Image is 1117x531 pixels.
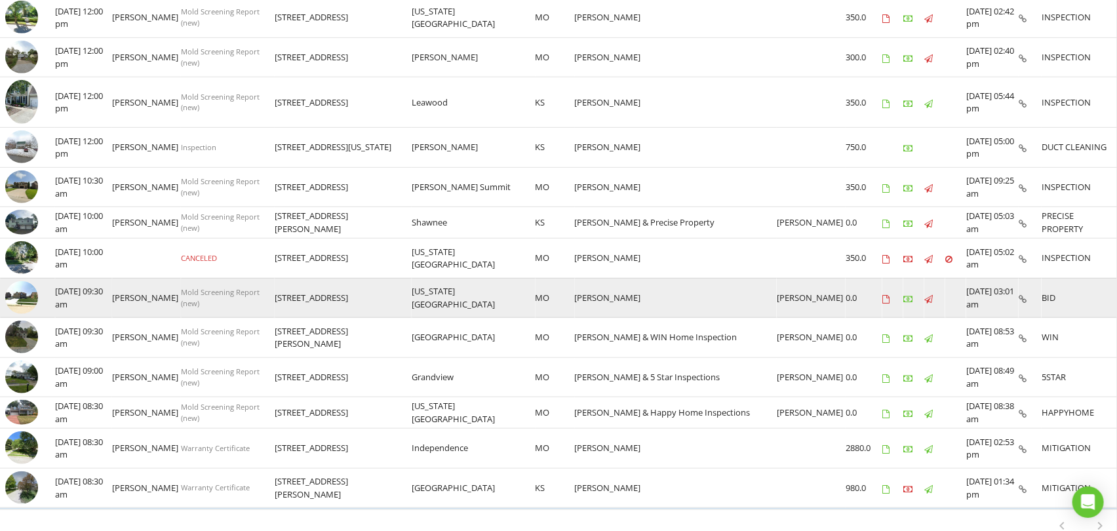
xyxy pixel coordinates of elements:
td: MITIGATION [1042,429,1117,469]
td: MO [536,167,575,207]
td: KS [536,77,575,128]
td: [DATE] 05:03 am [966,207,1019,239]
td: [DATE] 12:00 pm [55,37,112,77]
span: Mold Screening Report (new) [181,212,260,233]
td: Independence [412,429,536,469]
td: [DATE] 08:30 am [55,397,112,429]
td: [PERSON_NAME] [412,128,536,168]
td: 0.0 [846,278,882,318]
td: 750.0 [846,128,882,168]
td: BID [1042,278,1117,318]
td: [DATE] 02:40 pm [966,37,1019,77]
td: [PERSON_NAME] [777,357,846,397]
td: [STREET_ADDRESS] [275,357,412,397]
td: MO [536,37,575,77]
span: Warranty Certificate [181,482,250,492]
td: [PERSON_NAME] [575,239,777,279]
td: [PERSON_NAME] [112,278,181,318]
span: Mold Screening Report (new) [181,47,260,68]
td: [GEOGRAPHIC_DATA] [412,468,536,508]
td: INSPECTION [1042,77,1117,128]
td: [STREET_ADDRESS] [275,429,412,469]
td: [PERSON_NAME] [412,37,536,77]
td: [DATE] 10:00 am [55,207,112,239]
span: Mold Screening Report (new) [181,366,260,387]
img: streetview [5,170,38,203]
td: [PERSON_NAME] [112,468,181,508]
img: 9362020%2Fcover_photos%2F9nBk2CaRWXExrQAFF5K4%2Fsmall.jpg [5,400,38,424]
td: PRECISE PROPERTY [1042,207,1117,239]
td: [DATE] 08:49 am [966,357,1019,397]
td: MO [536,357,575,397]
img: 9356555%2Fcover_photos%2FPCoBjFcQGfpzZcIvMnp0%2Fsmall.jpg [5,80,38,124]
td: [DATE] 08:38 am [966,397,1019,429]
td: DUCT CLEANING [1042,128,1117,168]
td: MITIGATION [1042,468,1117,508]
span: Inspection [181,142,216,152]
span: CANCELED [181,253,217,263]
td: MO [536,397,575,429]
td: [DATE] 10:30 am [55,167,112,207]
td: 0.0 [846,397,882,429]
td: [PERSON_NAME] [575,37,777,77]
span: Mold Screening Report (new) [181,92,260,113]
td: 0.0 [846,318,882,358]
img: streetview [5,1,38,33]
td: MO [536,239,575,279]
td: [STREET_ADDRESS] [275,397,412,429]
td: [DATE] 05:02 am [966,239,1019,279]
td: [DATE] 08:30 am [55,468,112,508]
td: [PERSON_NAME] & 5 Star Inspections [575,357,777,397]
span: Mold Screening Report (new) [181,7,260,28]
td: [DATE] 01:34 pm [966,468,1019,508]
img: 9361159%2Fcover_photos%2FBBDqZrrswuUtRDwHtdIM%2Fsmall.jpeg [5,361,38,393]
td: Shawnee [412,207,536,239]
td: 350.0 [846,239,882,279]
td: 300.0 [846,37,882,77]
td: KS [536,128,575,168]
td: INSPECTION [1042,37,1117,77]
td: 980.0 [846,468,882,508]
td: Leawood [412,77,536,128]
td: KS [536,468,575,508]
td: [PERSON_NAME] [112,397,181,429]
img: streetview [5,321,38,353]
span: Mold Screening Report (new) [181,287,260,308]
td: [PERSON_NAME] [112,128,181,168]
td: WIN [1042,318,1117,358]
img: streetview [5,130,38,163]
td: [STREET_ADDRESS][US_STATE] [275,128,412,168]
img: streetview [5,281,38,314]
td: 350.0 [846,77,882,128]
td: [GEOGRAPHIC_DATA] [412,318,536,358]
td: [PERSON_NAME] [112,37,181,77]
td: [PERSON_NAME] & Precise Property [575,207,777,239]
td: [DATE] 05:00 pm [966,128,1019,168]
div: Open Intercom Messenger [1072,486,1104,518]
td: [PERSON_NAME] [575,429,777,469]
td: 350.0 [846,167,882,207]
td: [PERSON_NAME] & Happy Home Inspections [575,397,777,429]
td: [PERSON_NAME] [112,167,181,207]
img: streetview [5,471,38,504]
td: [STREET_ADDRESS] [275,167,412,207]
img: streetview [5,431,38,464]
td: [DATE] 08:30 am [55,429,112,469]
td: [STREET_ADDRESS][PERSON_NAME] [275,468,412,508]
td: [PERSON_NAME] & WIN Home Inspection [575,318,777,358]
td: [PERSON_NAME] [777,207,846,239]
td: INSPECTION [1042,239,1117,279]
td: KS [536,207,575,239]
td: [PERSON_NAME] [112,429,181,469]
td: [STREET_ADDRESS][PERSON_NAME] [275,207,412,239]
img: streetview [5,241,38,274]
td: MO [536,429,575,469]
td: MO [536,318,575,358]
td: [STREET_ADDRESS] [275,37,412,77]
span: Mold Screening Report (new) [181,402,260,423]
td: HAPPYHOME [1042,397,1117,429]
td: [STREET_ADDRESS] [275,239,412,279]
td: 2880.0 [846,429,882,469]
td: 5STAR [1042,357,1117,397]
td: [PERSON_NAME] [112,77,181,128]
